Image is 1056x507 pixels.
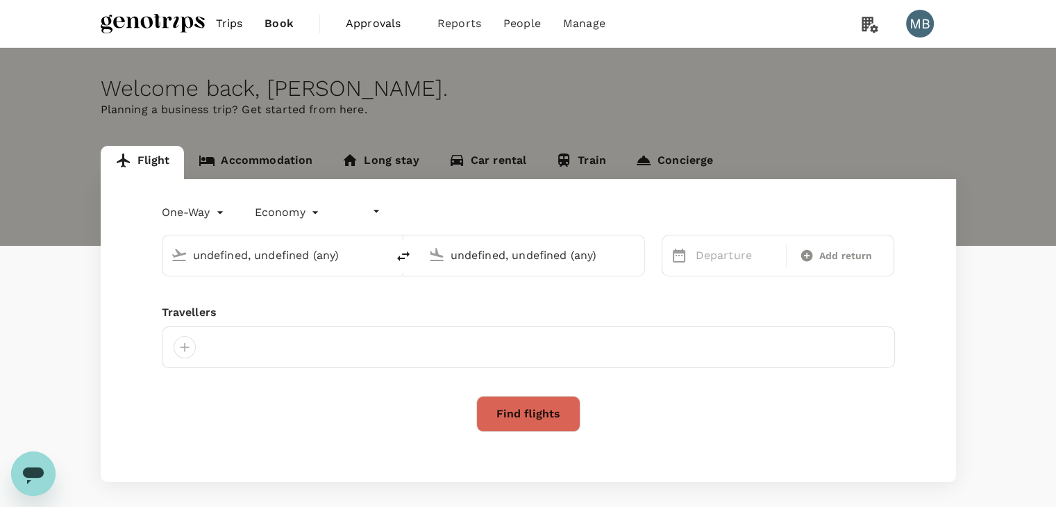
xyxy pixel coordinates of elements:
button: Open [377,253,380,256]
button: Open [635,253,637,256]
p: Departure [696,247,778,264]
a: Accommodation [184,146,327,179]
div: Economy [255,201,322,224]
img: Genotrips - ALL [101,8,205,39]
div: MB [906,10,934,38]
iframe: Button to launch messaging window [11,451,56,496]
div: Travellers [162,304,895,321]
span: Manage [563,15,605,32]
span: Approvals [346,15,415,32]
span: People [503,15,541,32]
div: One-Way [162,201,227,224]
a: Concierge [621,146,728,179]
button: Find flights [476,396,580,432]
span: Add return [819,249,873,263]
span: Book [265,15,294,32]
span: Trips [216,15,243,32]
a: Flight [101,146,185,179]
a: Car rental [434,146,542,179]
a: Train [541,146,621,179]
button: delete [387,240,420,273]
a: Long stay [327,146,433,179]
input: Going to [451,244,615,266]
div: Welcome back , [PERSON_NAME] . [101,76,956,101]
span: Reports [437,15,481,32]
input: Depart from [193,244,358,266]
p: Planning a business trip? Get started from here. [101,101,956,118]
